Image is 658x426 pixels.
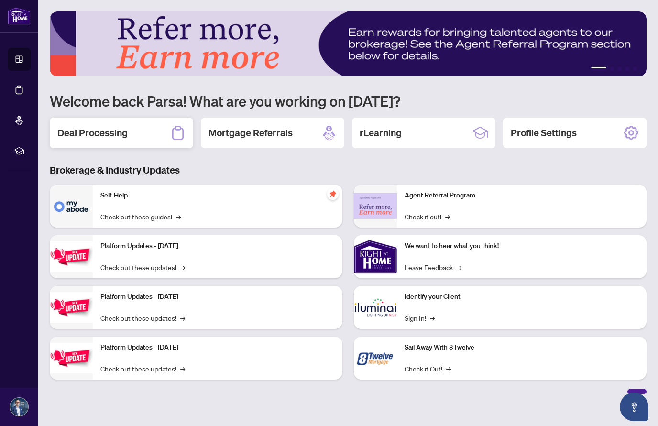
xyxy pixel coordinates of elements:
[50,292,93,322] img: Platform Updates - July 8, 2025
[354,337,397,380] img: Sail Away With 8Twelve
[625,67,629,71] button: 4
[8,7,31,25] img: logo
[618,67,622,71] button: 3
[591,67,606,71] button: 1
[176,211,181,222] span: →
[100,342,335,353] p: Platform Updates - [DATE]
[100,190,335,201] p: Self-Help
[10,398,28,416] img: Profile Icon
[360,126,402,140] h2: rLearning
[50,164,647,177] h3: Brokerage & Industry Updates
[50,343,93,373] img: Platform Updates - June 23, 2025
[405,190,639,201] p: Agent Referral Program
[354,193,397,219] img: Agent Referral Program
[50,185,93,228] img: Self-Help
[405,313,435,323] a: Sign In!→
[445,211,450,222] span: →
[100,241,335,251] p: Platform Updates - [DATE]
[405,262,461,273] a: Leave Feedback→
[405,241,639,251] p: We want to hear what you think!
[100,292,335,302] p: Platform Updates - [DATE]
[620,393,648,421] button: Open asap
[180,262,185,273] span: →
[610,67,614,71] button: 2
[446,363,451,374] span: →
[50,11,647,76] img: Slide 0
[180,363,185,374] span: →
[511,126,577,140] h2: Profile Settings
[457,262,461,273] span: →
[405,342,639,353] p: Sail Away With 8Twelve
[405,211,450,222] a: Check it out!→
[405,363,451,374] a: Check it Out!→
[100,262,185,273] a: Check out these updates!→
[354,235,397,278] img: We want to hear what you think!
[50,241,93,272] img: Platform Updates - July 21, 2025
[208,126,293,140] h2: Mortgage Referrals
[405,292,639,302] p: Identify your Client
[100,313,185,323] a: Check out these updates!→
[50,92,647,110] h1: Welcome back Parsa! What are you working on [DATE]?
[100,363,185,374] a: Check out these updates!→
[57,126,128,140] h2: Deal Processing
[354,286,397,329] img: Identify your Client
[100,211,181,222] a: Check out these guides!→
[633,67,637,71] button: 5
[180,313,185,323] span: →
[327,188,339,200] span: pushpin
[430,313,435,323] span: →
